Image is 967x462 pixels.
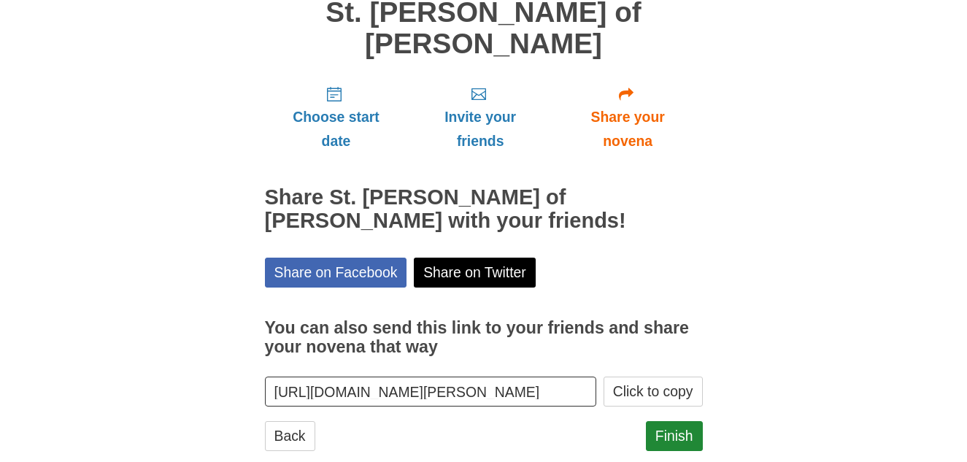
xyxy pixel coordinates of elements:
h2: Share St. [PERSON_NAME] of [PERSON_NAME] with your friends! [265,186,703,233]
h3: You can also send this link to your friends and share your novena that way [265,319,703,356]
a: Finish [646,421,703,451]
span: Choose start date [280,105,393,153]
span: Invite your friends [422,105,538,153]
a: Back [265,421,315,451]
a: Choose start date [265,74,408,161]
a: Share on Twitter [414,258,536,288]
a: Share on Facebook [265,258,407,288]
button: Click to copy [604,377,703,407]
a: Invite your friends [407,74,552,161]
span: Share your novena [568,105,688,153]
a: Share your novena [553,74,703,161]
